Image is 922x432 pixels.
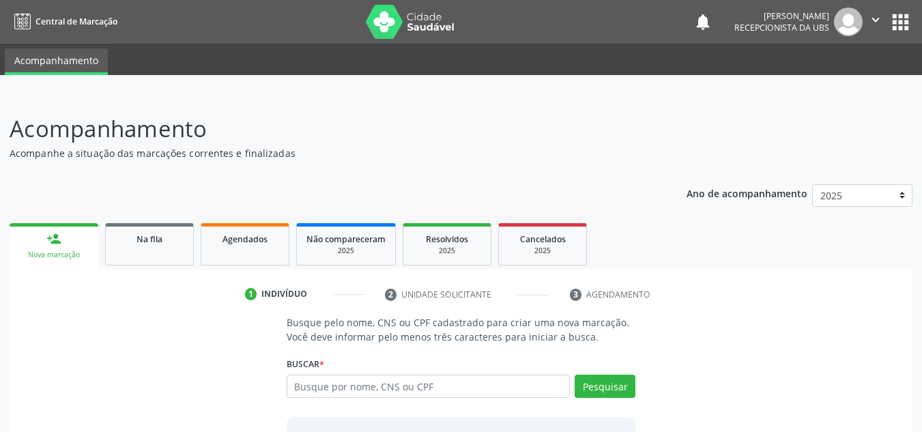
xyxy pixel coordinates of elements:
div: [PERSON_NAME] [734,10,829,22]
p: Acompanhamento [10,112,642,146]
span: Na fila [136,233,162,245]
input: Busque por nome, CNS ou CPF [287,375,571,398]
div: Indivíduo [261,288,307,300]
p: Ano de acompanhamento [687,184,807,201]
button: Pesquisar [575,375,635,398]
p: Acompanhe a situação das marcações correntes e finalizadas [10,146,642,160]
button:  [863,8,889,36]
p: Busque pelo nome, CNS ou CPF cadastrado para criar uma nova marcação. Você deve informar pelo men... [287,315,636,344]
div: Nova marcação [19,250,89,260]
div: 1 [245,288,257,300]
span: Resolvidos [426,233,468,245]
div: 2025 [413,246,481,256]
div: 2025 [508,246,577,256]
span: Não compareceram [306,233,386,245]
i:  [868,12,883,27]
span: Agendados [222,233,268,245]
div: person_add [46,231,61,246]
span: Recepcionista da UBS [734,22,829,33]
div: 2025 [306,246,386,256]
button: apps [889,10,912,34]
button: notifications [693,12,712,31]
span: Central de Marcação [35,16,117,27]
img: img [834,8,863,36]
a: Central de Marcação [10,10,117,33]
span: Cancelados [520,233,566,245]
a: Acompanhamento [5,48,108,75]
label: Buscar [287,354,324,375]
